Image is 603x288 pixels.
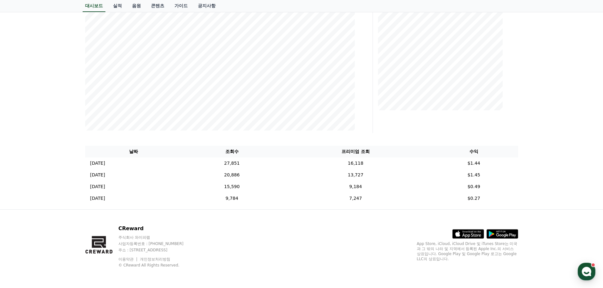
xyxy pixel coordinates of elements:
span: 홈 [20,210,24,215]
td: 27,851 [182,157,282,169]
td: 9,184 [281,181,430,193]
p: [DATE] [90,195,105,202]
td: $1.45 [430,169,518,181]
th: 조회수 [182,146,282,157]
p: [DATE] [90,183,105,190]
td: $0.27 [430,193,518,204]
td: 16,118 [281,157,430,169]
td: $1.44 [430,157,518,169]
td: 15,590 [182,181,282,193]
a: 대화 [42,200,82,216]
td: 13,727 [281,169,430,181]
span: 대화 [58,210,66,215]
p: App Store, iCloud, iCloud Drive 및 iTunes Store는 미국과 그 밖의 나라 및 지역에서 등록된 Apple Inc.의 서비스 상표입니다. Goo... [417,241,518,261]
th: 프리미엄 조회 [281,146,430,157]
a: 이용약관 [118,257,138,261]
span: 설정 [98,210,105,215]
p: 주식회사 와이피랩 [118,235,196,240]
th: 날짜 [85,146,182,157]
p: 사업자등록번호 : [PHONE_NUMBER] [118,241,196,246]
a: 홈 [2,200,42,216]
p: [DATE] [90,172,105,178]
th: 수익 [430,146,518,157]
p: [DATE] [90,160,105,167]
a: 개인정보처리방침 [140,257,170,261]
p: CReward [118,225,196,232]
td: 9,784 [182,193,282,204]
td: $0.49 [430,181,518,193]
a: 설정 [82,200,122,216]
p: 주소 : [STREET_ADDRESS] [118,248,196,253]
td: 20,886 [182,169,282,181]
p: © CReward All Rights Reserved. [118,263,196,268]
td: 7,247 [281,193,430,204]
